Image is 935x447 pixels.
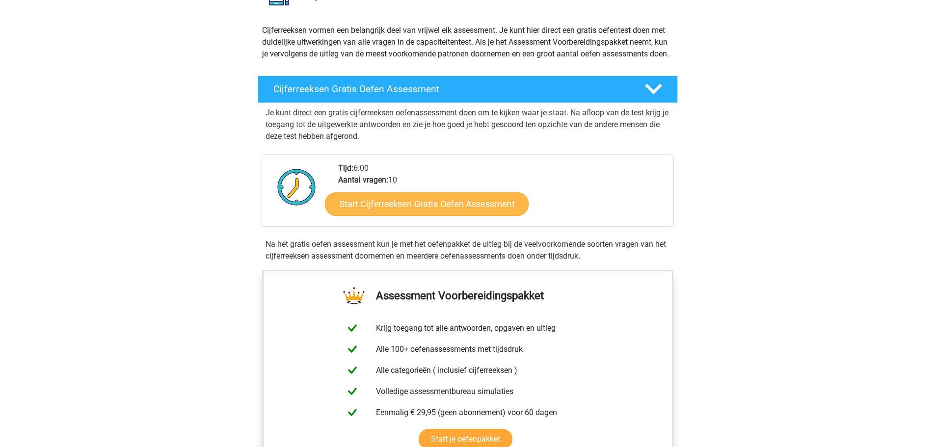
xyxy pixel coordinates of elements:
b: Aantal vragen: [338,175,388,184]
a: Cijferreeksen Gratis Oefen Assessment [254,76,682,103]
a: Start Cijferreeksen Gratis Oefen Assessment [325,192,529,215]
b: Tijd: [338,163,353,173]
div: Na het gratis oefen assessment kun je met het oefenpakket de uitleg bij de veelvoorkomende soorte... [262,238,674,262]
img: Klok [272,162,321,211]
div: 6:00 10 [331,162,673,226]
p: Cijferreeksen vormen een belangrijk deel van vrijwel elk assessment. Je kunt hier direct een grat... [262,25,673,60]
h4: Cijferreeksen Gratis Oefen Assessment [273,83,629,95]
p: Je kunt direct een gratis cijferreeksen oefenassessment doen om te kijken waar je staat. Na afloo... [266,107,670,142]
